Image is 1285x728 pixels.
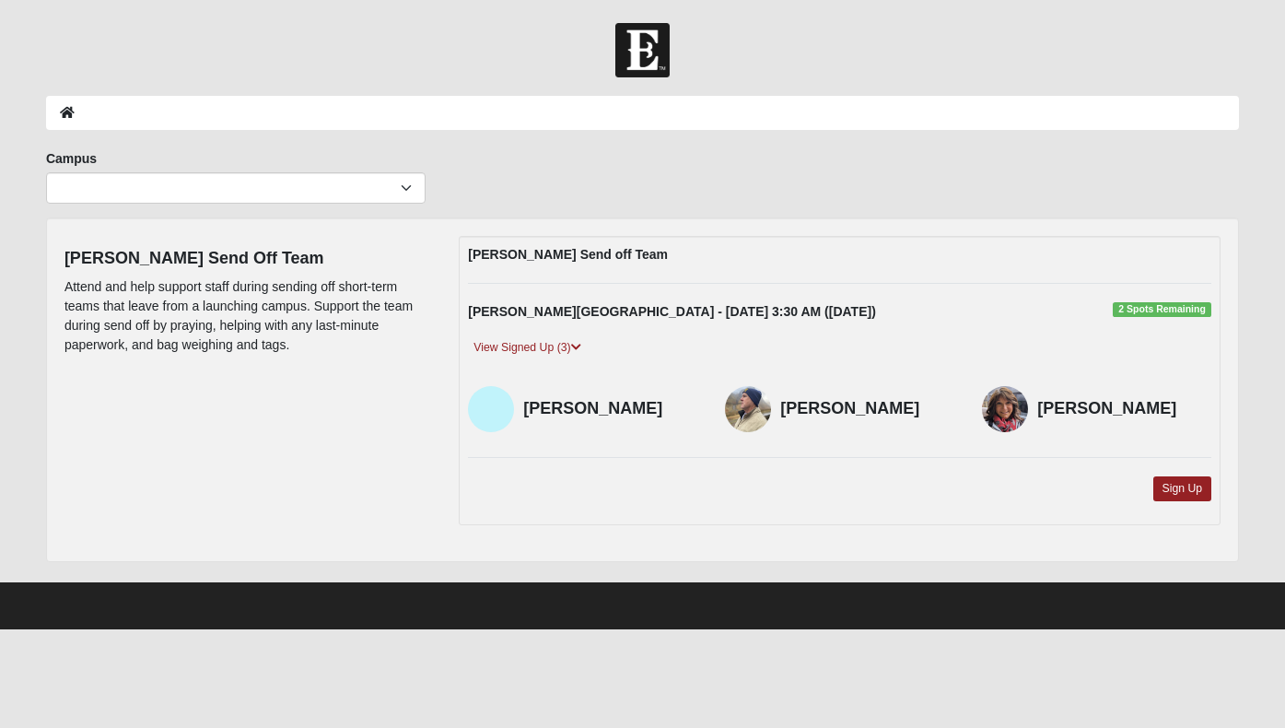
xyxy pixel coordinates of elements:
[468,304,876,319] strong: [PERSON_NAME][GEOGRAPHIC_DATA] - [DATE] 3:30 AM ([DATE])
[64,249,431,269] h4: [PERSON_NAME] Send Off Team
[982,386,1028,432] img: Debbie Borland
[615,23,670,77] img: Church of Eleven22 Logo
[1037,399,1211,419] h4: [PERSON_NAME]
[64,277,431,355] p: Attend and help support staff during sending off short-term teams that leave from a launching cam...
[725,386,771,432] img: David Carley
[468,386,514,432] img: Doug Neve
[523,399,697,419] h4: [PERSON_NAME]
[46,149,97,168] label: Campus
[780,399,954,419] h4: [PERSON_NAME]
[1153,476,1212,501] a: Sign Up
[1113,302,1211,317] span: 2 Spots Remaining
[468,247,668,262] strong: [PERSON_NAME] Send off Team
[468,338,586,358] a: View Signed Up (3)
